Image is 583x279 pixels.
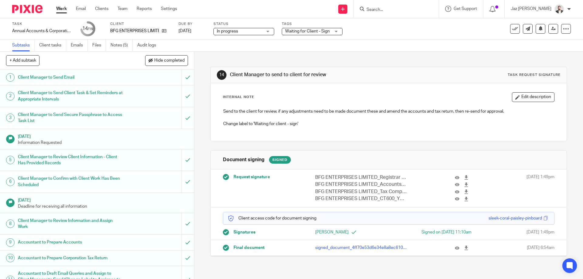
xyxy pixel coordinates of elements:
a: Client tasks [39,39,66,51]
p: BFG ENTERPRISES LIMITED_Registrar FS_YE_[DATE].pdf [315,174,407,181]
div: 14 [82,25,93,32]
h1: Client Manager to send to client for review [230,72,402,78]
p: BFG ENTERPRISES LIMITED_Tax Computations_YE_[DATE].pdf [315,188,407,195]
p: [PERSON_NAME] [315,229,389,235]
a: Settings [161,6,177,12]
h1: [DATE] [18,132,188,140]
button: + Add subtask [6,55,39,66]
div: 1 [6,73,15,82]
label: Task [12,22,73,26]
a: Notes (5) [111,39,133,51]
input: Search [366,7,421,13]
span: In progress [217,29,238,33]
span: Request signature [234,174,270,180]
span: [DATE] 1:49pm [527,174,554,202]
label: Status [213,22,274,26]
h1: Client Manager to Send Client Task & Set Reminders at Appropriate Intervals [18,88,123,104]
h1: [DATE] [18,196,188,203]
a: Clients [95,6,108,12]
h1: Accountant to Prepare Corporation Tax Return [18,253,123,263]
p: Jaz [PERSON_NAME] [511,6,551,12]
h1: Document signing [223,157,264,163]
div: 8 [6,219,15,228]
label: Tags [282,22,343,26]
p: Internal Note [223,95,254,100]
div: Signed on [DATE] 11:10am [398,229,472,235]
p: Change label to 'Waiting for client - sign' [223,121,554,127]
a: Email [76,6,86,12]
img: Pixie [12,5,43,13]
div: sleek-coral-paisley-pinboard [489,215,542,221]
a: Audit logs [137,39,161,51]
a: Team [118,6,128,12]
p: Send to the client for review, if any adjustments need to be made document these and amend the ac... [223,108,554,114]
div: Signed [269,156,291,164]
div: 14 [217,70,227,80]
a: Work [56,6,67,12]
a: Reports [137,6,152,12]
span: [DATE] 1:49pm [527,229,554,235]
div: 3 [6,114,15,122]
span: [DATE] 6:54am [527,245,554,251]
div: Annual Accounts & Corporation Tax Return - [DATE] [12,28,73,34]
span: Waiting for Client - Sign [285,29,330,33]
label: Client [110,22,171,26]
h1: Client Manager to Review Client Information - Client Has Provided Records [18,152,123,168]
p: BFG ENTERPRISES LIMITED_Accounts_YE_[DATE].pdf [315,181,407,188]
span: Get Support [454,7,477,11]
h1: Client Manager to Send Secure Passphrase to Access Task List [18,110,123,126]
div: 6 [6,178,15,186]
div: 10 [6,254,15,262]
h1: Client Manager to Confirm with Client Work Has Been Scheduled [18,174,123,189]
label: Due by [179,22,206,26]
span: Final document [234,245,264,251]
span: [DATE] [179,29,191,33]
img: 48292-0008-compressed%20square.jpg [554,4,564,14]
small: /19 [88,27,93,31]
a: Emails [71,39,88,51]
button: Hide completed [145,55,188,66]
div: Task request signature [508,73,561,77]
p: Information Requested [18,140,188,146]
p: signed_document_4ff70e53d6e34e8a8ec610481d7f1e46.pdf [315,245,407,251]
a: Subtasks [12,39,35,51]
div: 2 [6,92,15,100]
h1: Client Manager to Review Information and Assign Work [18,216,123,232]
button: Edit description [512,92,554,102]
div: 9 [6,238,15,247]
span: Hide completed [154,58,185,63]
div: 5 [6,156,15,164]
p: Client access code for document signing [228,215,316,221]
div: Annual Accounts &amp; Corporation Tax Return - December 31, 2024 [12,28,73,34]
h1: Client Manager to Send Email [18,73,123,82]
p: BFG ENTERPRISES LIMITED_CT600_YE_[DATE].pdf [315,195,407,202]
p: BFG ENTERPRISES LIMITED [110,28,159,34]
h1: Accountant to Prepare Accounts [18,238,123,247]
span: Signatures [234,229,255,235]
p: Deadline for receiving all information [18,203,188,209]
a: Files [92,39,106,51]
